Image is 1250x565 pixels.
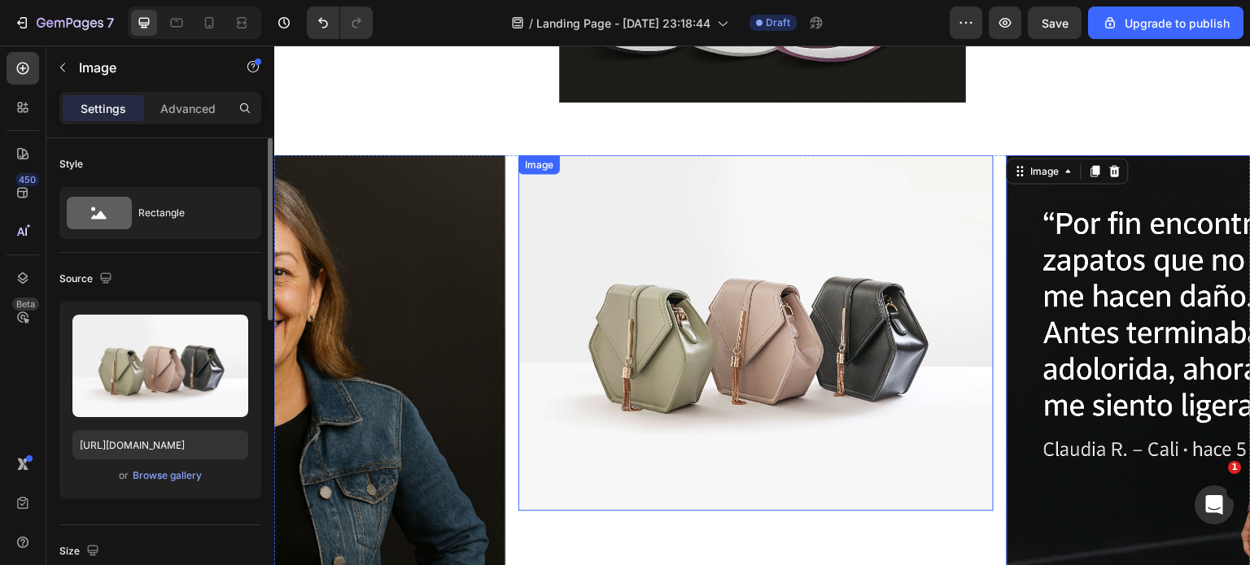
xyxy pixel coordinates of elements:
[918,442,964,488] button: Carousel Next Arrow
[1228,461,1241,474] span: 1
[59,541,103,563] div: Size
[766,15,790,30] span: Draft
[81,100,126,117] p: Settings
[7,7,121,39] button: 7
[79,58,217,77] p: Image
[59,268,116,290] div: Source
[1042,16,1069,30] span: Save
[138,194,238,232] div: Rectangle
[1102,15,1230,32] div: Upgrade to publish
[119,466,129,485] span: or
[107,13,114,33] p: 7
[59,157,83,172] div: Style
[12,298,39,311] div: Beta
[1028,7,1082,39] button: Save
[133,468,202,483] div: Browse gallery
[529,15,533,32] span: /
[1195,485,1234,524] iframe: Intercom live chat
[307,7,373,39] div: Undo/Redo
[1088,7,1243,39] button: Upgrade to publish
[15,173,39,186] div: 450
[536,15,710,32] span: Landing Page - [DATE] 23:18:44
[754,118,789,133] div: Image
[72,315,248,417] img: preview-image
[132,467,203,484] button: Browse gallery
[72,430,248,459] input: https://example.com/image.jpg
[274,46,1250,565] iframe: Design area
[160,100,216,117] p: Advanced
